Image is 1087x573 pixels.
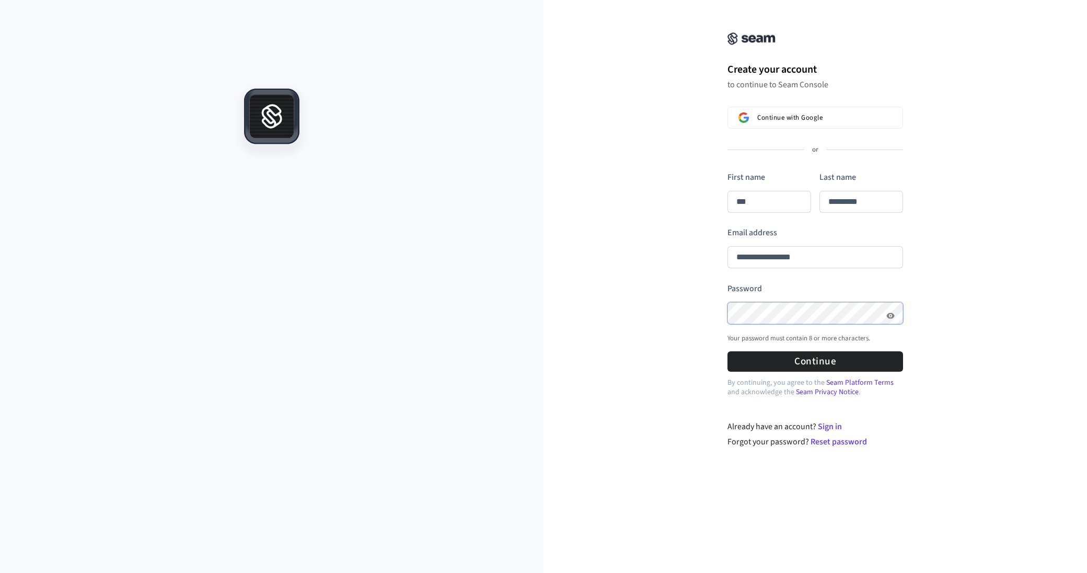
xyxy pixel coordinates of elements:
[727,334,870,342] p: Your password must contain 8 or more characters.
[727,171,765,183] label: First name
[818,421,842,432] a: Sign in
[727,62,903,77] h1: Create your account
[826,377,894,388] a: Seam Platform Terms
[727,436,904,448] div: Forgot your password?
[811,436,867,448] a: Reset password
[819,171,856,183] label: Last name
[727,420,904,433] div: Already have an account?
[796,387,859,397] a: Seam Privacy Notice
[727,79,903,90] p: to continue to Seam Console
[884,310,897,322] button: Show password
[727,283,762,294] label: Password
[757,113,823,122] span: Continue with Google
[738,112,749,123] img: Sign in with Google
[727,351,903,372] button: Continue
[812,145,818,155] p: or
[727,227,777,238] label: Email address
[727,107,903,129] button: Sign in with GoogleContinue with Google
[727,378,903,397] p: By continuing, you agree to the and acknowledge the .
[727,32,776,45] img: Seam Console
